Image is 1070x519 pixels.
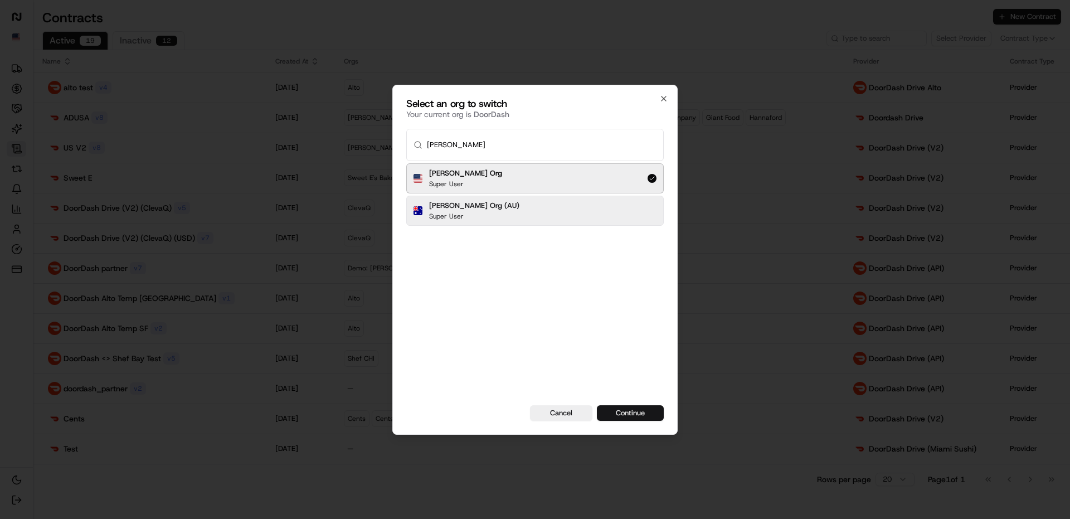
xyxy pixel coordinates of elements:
[406,161,664,228] div: Suggestions
[427,129,656,161] input: Type to search...
[429,168,502,178] h2: [PERSON_NAME] Org
[597,405,664,421] button: Continue
[414,206,422,215] img: Flag of au
[406,99,664,109] h2: Select an org to switch
[429,180,502,188] p: Super User
[474,109,509,119] span: DoorDash
[406,109,664,120] p: Your current org is
[414,174,422,183] img: Flag of us
[530,405,592,421] button: Cancel
[429,201,519,211] h2: [PERSON_NAME] Org (AU)
[429,212,519,221] p: Super User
